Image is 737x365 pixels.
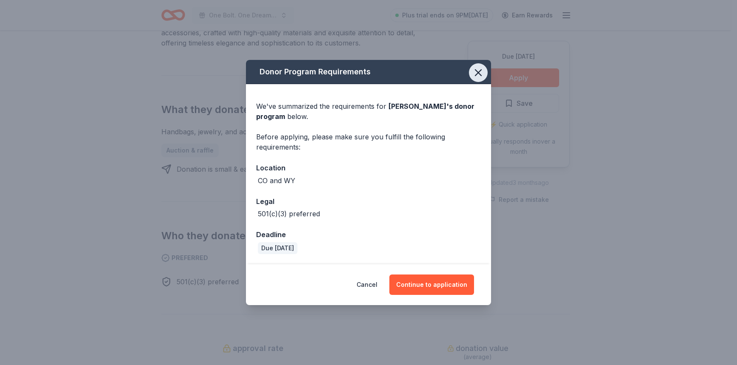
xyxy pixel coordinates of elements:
[256,132,481,152] div: Before applying, please make sure you fulfill the following requirements:
[256,162,481,173] div: Location
[258,242,297,254] div: Due [DATE]
[258,175,295,186] div: CO and WY
[256,196,481,207] div: Legal
[357,274,377,295] button: Cancel
[389,274,474,295] button: Continue to application
[258,209,320,219] div: 501(c)(3) preferred
[246,60,491,84] div: Donor Program Requirements
[256,101,481,122] div: We've summarized the requirements for below.
[256,229,481,240] div: Deadline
